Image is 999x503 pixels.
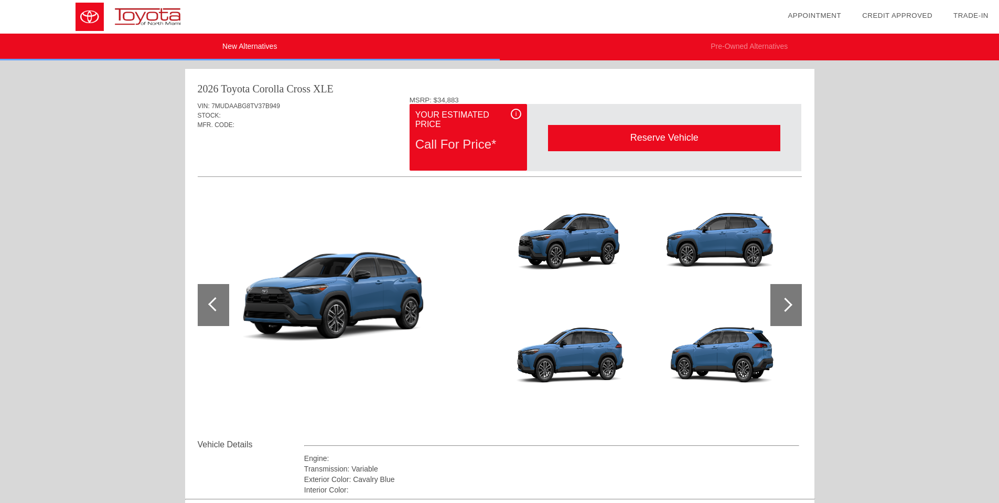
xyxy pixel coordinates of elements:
[304,485,800,495] div: Interior Color:
[198,438,304,451] div: Vehicle Details
[862,12,932,19] a: Credit Approved
[198,145,802,162] div: Quoted on [DATE] 5:19:45 PM
[198,112,221,119] span: STOCK:
[415,109,521,131] div: Your Estimated Price
[652,194,797,302] img: 4df92393bc98fcbac0266c396ae24d7d.png
[548,125,780,151] div: Reserve Vehicle
[511,109,521,119] div: i
[304,453,800,464] div: Engine:
[198,81,310,96] div: 2026 Toyota Corolla Cross
[953,12,989,19] a: Trade-In
[198,222,495,389] img: e5bcf3ff59a3b420f833f4a50086db3e.png
[503,308,647,416] img: 00054f24ca60b10fb0dc02cd433a7df9.png
[304,464,800,474] div: Transmission: Variable
[788,12,841,19] a: Appointment
[211,102,280,110] span: 7MUDAABG8TV37B949
[304,474,800,485] div: Exterior Color: Cavalry Blue
[415,131,521,158] div: Call For Price*
[503,194,647,302] img: 865df9487ea6d79a62c29b94642f7a76.png
[313,81,334,96] div: XLE
[198,102,210,110] span: VIN:
[198,121,235,129] span: MFR. CODE:
[410,96,802,104] div: MSRP: $34,883
[652,308,797,416] img: e4dce71e87116e99dd9229ef5f2131ee.png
